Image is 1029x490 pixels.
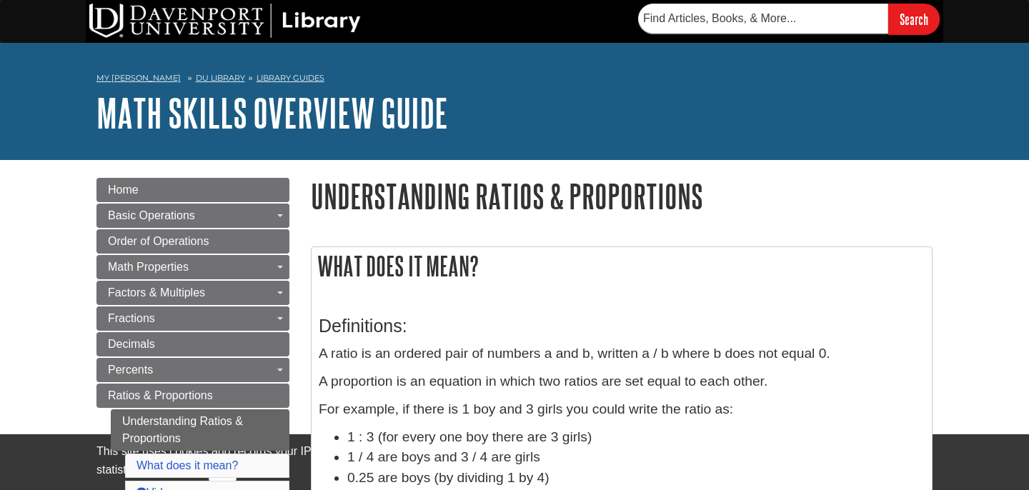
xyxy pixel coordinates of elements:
[108,261,189,273] span: Math Properties
[96,255,289,279] a: Math Properties
[96,204,289,228] a: Basic Operations
[888,4,940,34] input: Search
[96,72,181,84] a: My [PERSON_NAME]
[96,384,289,408] a: Ratios & Proportions
[108,209,195,221] span: Basic Operations
[96,281,289,305] a: Factors & Multiples
[108,338,155,350] span: Decimals
[257,73,324,83] a: Library Guides
[108,286,205,299] span: Factors & Multiples
[319,344,925,364] p: A ratio is an ordered pair of numbers a and b, written a / b where b does not equal 0.
[111,409,289,451] a: Understanding Ratios & Proportions
[347,468,925,489] li: 0.25 are boys (by dividing 1 by 4)
[638,4,888,34] input: Find Articles, Books, & More...
[108,184,139,196] span: Home
[196,73,245,83] a: DU Library
[638,4,940,34] form: Searches DU Library's articles, books, and more
[312,247,932,285] h2: What does it mean?
[96,178,289,202] a: Home
[96,91,448,135] a: Math Skills Overview Guide
[108,389,213,401] span: Ratios & Proportions
[108,364,153,376] span: Percents
[319,399,925,420] p: For example, if there is 1 boy and 3 girls you could write the ratio as:
[319,316,925,336] h3: Definitions:
[96,229,289,254] a: Order of Operations
[96,306,289,331] a: Fractions
[311,178,933,214] h1: Understanding Ratios & Proportions
[319,371,925,392] p: A proportion is an equation in which two ratios are set equal to each other.
[96,69,933,91] nav: breadcrumb
[96,332,289,356] a: Decimals
[347,447,925,468] li: 1 / 4 are boys and 3 / 4 are girls
[89,4,361,38] img: DU Library
[136,459,238,471] a: What does it mean?
[108,235,209,247] span: Order of Operations
[108,312,155,324] span: Fractions
[96,358,289,382] a: Percents
[347,427,925,448] li: 1 : 3 (for every one boy there are 3 girls)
